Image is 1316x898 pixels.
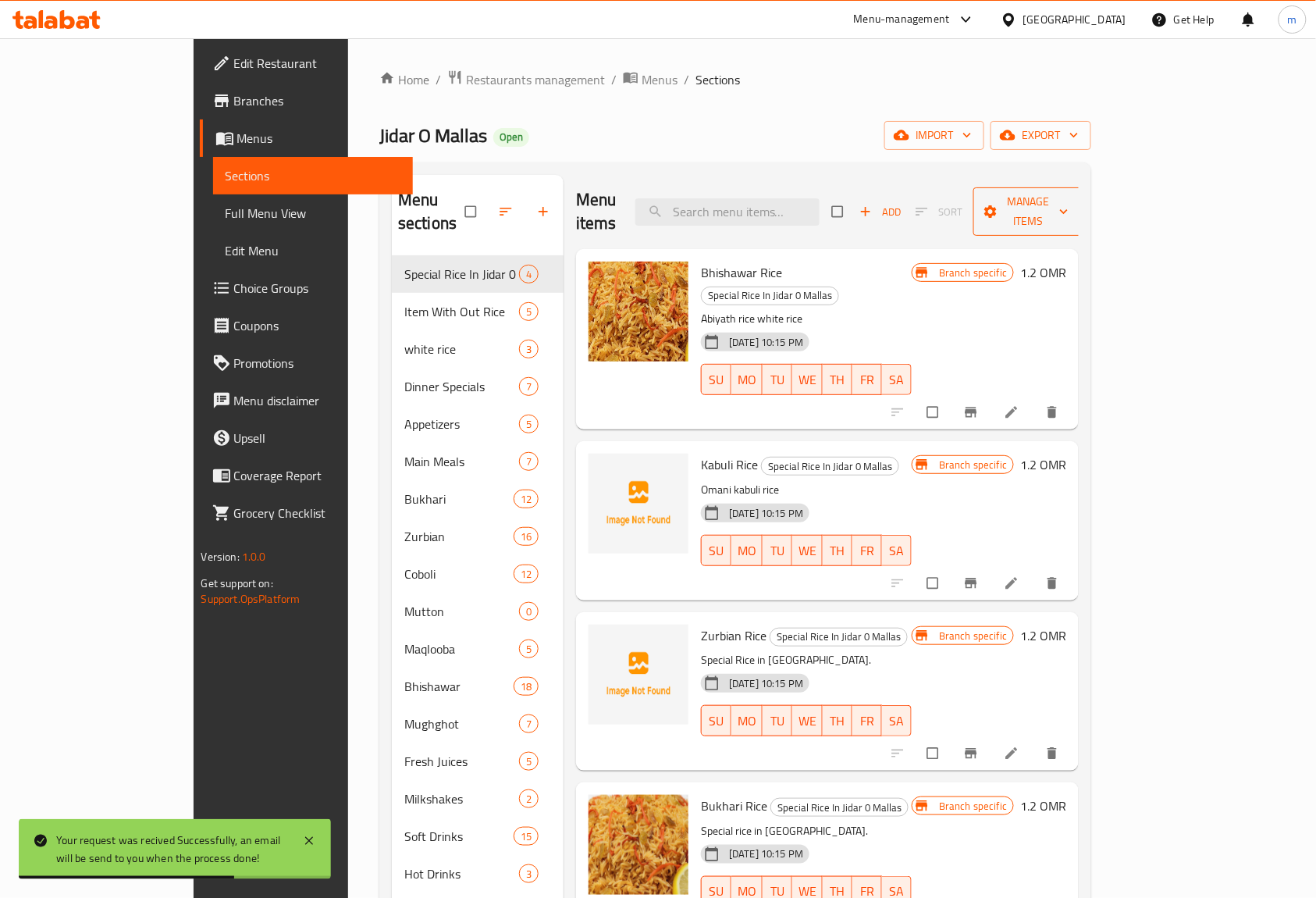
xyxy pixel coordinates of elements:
div: items [519,640,539,658]
span: Menus [642,70,678,89]
span: Bhishawar [404,677,514,696]
span: Grocery Checklist [234,504,401,522]
div: Your request was recived Successfully, an email will be send to you when the process done! [56,832,287,867]
div: Item With Out Rice [404,302,519,321]
span: MO [738,540,756,562]
span: Special Rice In Jidar 0 Mallas [404,265,519,283]
span: Manage items [986,192,1072,231]
button: SU [701,705,731,736]
span: Bukhari Rice [701,794,767,818]
span: Upsell [234,429,401,447]
div: Special Rice In Jidar 0 Mallas [701,287,839,305]
button: WE [792,535,823,566]
span: Get support on: [201,573,273,593]
a: Edit menu item [1004,576,1023,591]
span: TH [829,540,846,562]
span: 7 [520,717,538,732]
a: Edit menu item [1004,404,1023,420]
div: Appetizers5 [392,405,564,443]
div: items [514,527,539,546]
span: [DATE] 10:15 PM [723,846,809,861]
span: 4 [520,267,538,282]
div: Menu-management [854,10,950,29]
div: items [519,452,539,471]
span: Special Rice In Jidar 0 Mallas [771,799,908,817]
div: Fresh Juices [404,752,519,771]
span: Branch specific [933,265,1013,280]
span: Restaurants management [466,70,605,89]
a: Edit Menu [213,232,414,269]
a: Choice Groups [200,269,414,307]
span: export [1003,126,1079,145]
nav: breadcrumb [379,69,1091,90]
span: [DATE] 10:15 PM [723,335,809,350]
span: Select section [823,197,855,226]
span: 18 [514,679,538,694]
span: Coboli [404,565,514,583]
span: Sections [695,70,740,89]
span: TH [829,369,846,391]
div: Zurbian [404,527,514,546]
span: 5 [520,754,538,769]
img: Kabuli Rice [589,454,688,554]
div: Bukhari12 [392,480,564,518]
button: delete [1035,395,1072,429]
div: Mutton [404,602,519,621]
span: 7 [520,380,538,394]
span: Sort sections [489,194,526,229]
input: search [635,198,820,226]
div: items [519,602,539,621]
div: Special Rice In Jidar 0 Mallas [770,628,908,647]
span: Menu disclaimer [234,391,401,410]
div: Milkshakes [404,789,519,808]
h2: Menu sections [398,188,465,235]
button: import [884,121,984,150]
h6: 1.2 OMR [1020,795,1066,817]
h6: 1.2 OMR [1020,625,1066,647]
div: items [519,415,539,433]
span: FR [859,540,876,562]
div: items [519,377,539,396]
img: Zurbian Rice [589,625,688,725]
button: TU [763,364,792,395]
span: 2 [520,792,538,807]
button: delete [1035,736,1072,771]
button: export [991,121,1091,150]
div: Hot Drinks [404,864,519,883]
div: [GEOGRAPHIC_DATA] [1023,11,1126,28]
div: Item With Out Rice5 [392,293,564,330]
span: [DATE] 10:15 PM [723,676,809,691]
button: Branch-specific-item [954,395,991,429]
button: Manage items [973,187,1084,236]
div: Special Rice In Jidar 0 Mallas [761,457,899,476]
span: Coupons [234,316,401,335]
span: Select to update [918,568,951,598]
span: TU [769,369,786,391]
div: Maqlooba5 [392,630,564,668]
button: TH [823,364,852,395]
button: FR [852,364,882,395]
span: Appetizers [404,415,519,433]
span: 1.0.0 [242,547,266,567]
a: Promotions [200,344,414,382]
li: / [684,70,689,89]
span: 12 [514,567,538,582]
div: Hot Drinks3 [392,855,564,893]
span: Branch specific [933,799,1013,814]
h2: Menu items [576,188,617,235]
div: white rice [404,340,519,358]
span: WE [798,710,816,732]
a: Coupons [200,307,414,344]
a: Full Menu View [213,194,414,232]
div: Main Meals [404,452,519,471]
div: Maqlooba [404,640,519,658]
span: Full Menu View [226,204,401,223]
button: SA [882,705,912,736]
span: Soft Drinks [404,827,514,846]
div: items [519,714,539,733]
span: SU [708,540,725,562]
div: Dinner Specials [404,377,519,396]
button: delete [1035,566,1072,600]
